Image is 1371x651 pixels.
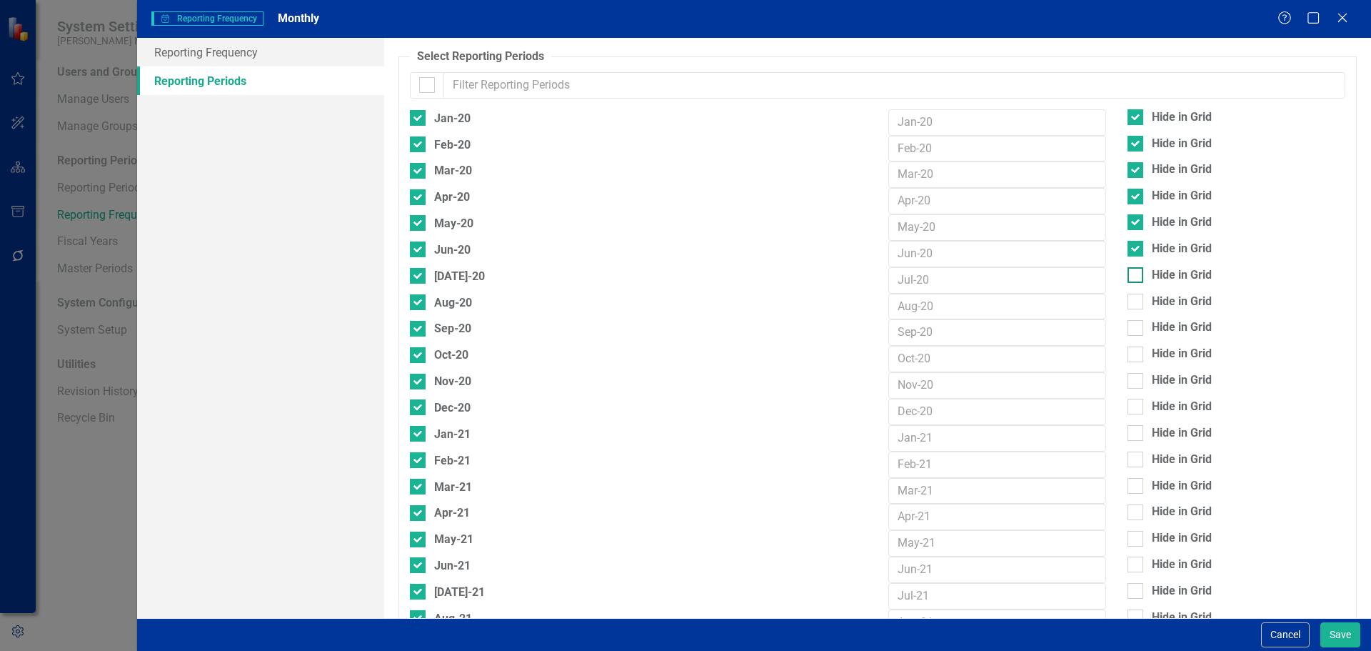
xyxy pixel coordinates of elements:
[888,161,1106,188] input: Mar-20
[434,161,472,179] div: Mar-20
[1152,425,1212,442] div: Hide in Grid
[434,583,485,601] div: [DATE]-21
[434,294,472,312] div: Aug-20
[137,66,384,95] a: Reporting Periods
[434,319,471,337] div: Sep-20
[1152,161,1212,178] div: Hide in Grid
[888,557,1106,583] input: Jun-21
[1152,241,1212,257] div: Hide in Grid
[888,478,1106,505] input: Mar-21
[434,372,471,390] div: Nov-20
[434,452,471,469] div: Feb-21
[888,399,1106,425] input: Dec-20
[888,583,1106,610] input: Jul-21
[1152,372,1212,389] div: Hide in Grid
[888,452,1106,478] input: Feb-21
[434,478,472,496] div: Mar-21
[888,504,1106,530] input: Apr-21
[1152,136,1212,152] div: Hide in Grid
[434,136,471,154] div: Feb-20
[1152,188,1212,204] div: Hide in Grid
[151,11,263,26] span: Reporting Frequency
[434,530,473,548] div: May-21
[434,557,471,575] div: Jun-21
[1152,267,1212,284] div: Hide in Grid
[1152,319,1212,336] div: Hide in Grid
[137,38,384,66] a: Reporting Frequency
[888,530,1106,557] input: May-21
[1152,452,1212,468] div: Hide in Grid
[888,241,1106,267] input: Jun-20
[1152,478,1212,495] div: Hide in Grid
[888,372,1106,399] input: Nov-20
[1320,622,1360,647] button: Save
[888,214,1106,241] input: May-20
[1152,530,1212,547] div: Hide in Grid
[278,11,319,25] span: Monthly
[888,267,1106,294] input: Jul-20
[888,425,1106,452] input: Jan-21
[434,109,471,127] div: Jan-20
[888,136,1106,162] input: Feb-20
[1152,214,1212,231] div: Hide in Grid
[1152,610,1212,626] div: Hide in Grid
[443,72,1345,99] input: Filter Reporting Periods
[434,214,473,232] div: May-20
[1152,346,1212,362] div: Hide in Grid
[410,49,551,65] legend: Select Reporting Periods
[888,346,1106,372] input: Oct-20
[434,241,471,259] div: Jun-20
[434,504,470,522] div: Apr-21
[1152,504,1212,520] div: Hide in Grid
[1152,399,1212,415] div: Hide in Grid
[888,610,1106,636] input: Aug-21
[1152,294,1212,310] div: Hide in Grid
[434,188,470,206] div: Apr-20
[434,425,471,443] div: Jan-21
[888,294,1106,320] input: Aug-20
[434,346,468,364] div: Oct-20
[434,399,471,417] div: Dec-20
[1152,583,1212,600] div: Hide in Grid
[434,267,485,285] div: [DATE]-20
[434,610,472,627] div: Aug-21
[888,319,1106,346] input: Sep-20
[1152,557,1212,573] div: Hide in Grid
[1261,622,1310,647] button: Cancel
[1152,109,1212,126] div: Hide in Grid
[888,188,1106,214] input: Apr-20
[888,109,1106,136] input: Jan-20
